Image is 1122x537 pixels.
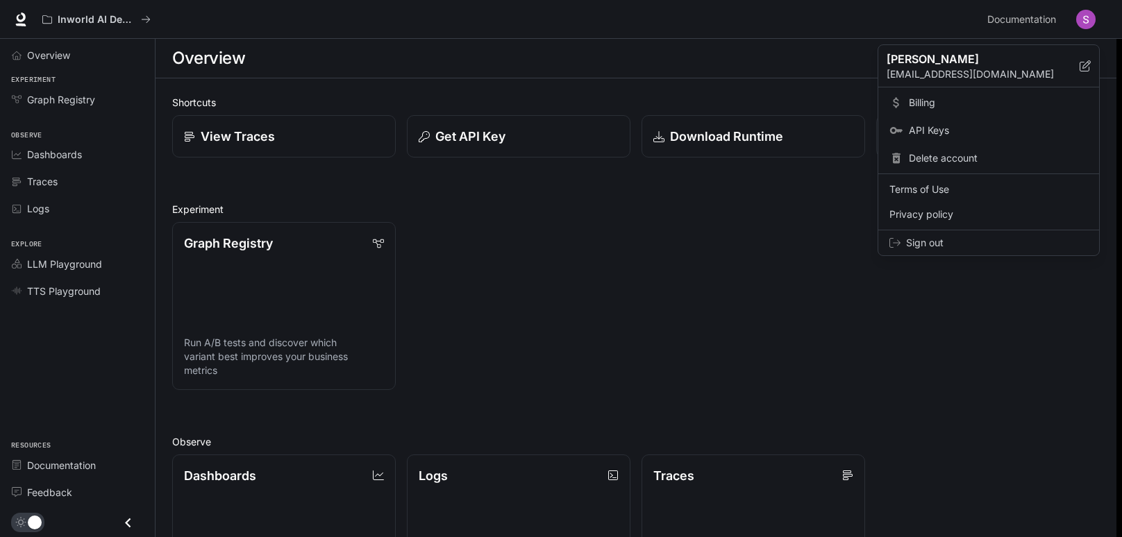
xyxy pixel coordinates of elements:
span: API Keys [909,123,1088,137]
a: Terms of Use [881,177,1096,202]
a: Privacy policy [881,202,1096,227]
p: [EMAIL_ADDRESS][DOMAIN_NAME] [887,67,1080,81]
span: Privacy policy [889,207,1088,221]
div: [PERSON_NAME][EMAIL_ADDRESS][DOMAIN_NAME] [878,45,1099,87]
a: API Keys [881,118,1096,143]
span: Billing [909,96,1088,110]
a: Billing [881,90,1096,115]
div: Delete account [881,146,1096,171]
span: Terms of Use [889,182,1088,196]
span: Delete account [909,151,1088,165]
span: Sign out [906,236,1088,250]
div: Sign out [878,230,1099,255]
p: [PERSON_NAME] [887,51,1057,67]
